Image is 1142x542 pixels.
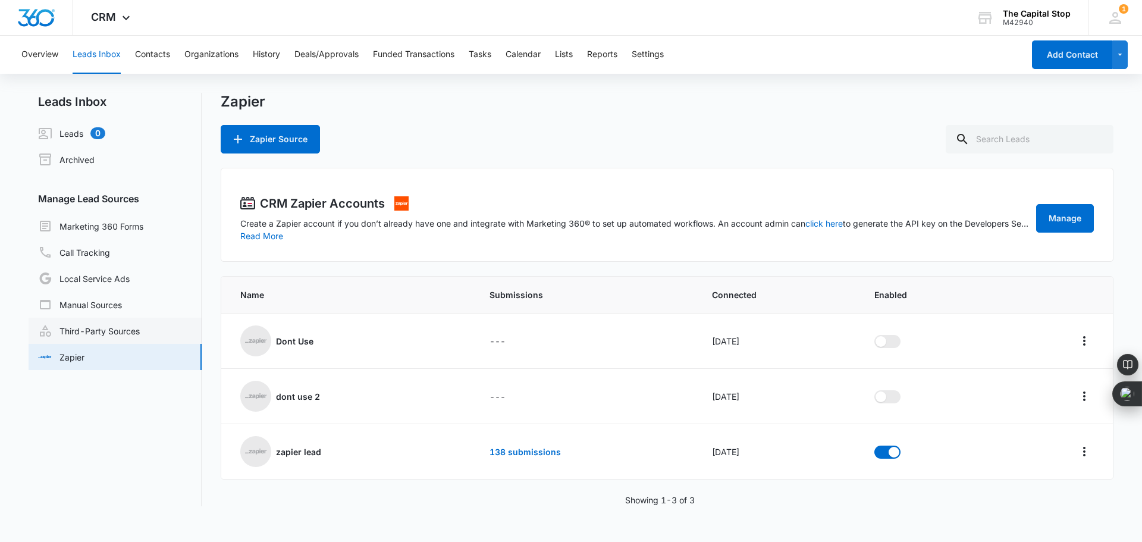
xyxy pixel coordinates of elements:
h3: Manage Lead Sources [29,192,202,206]
span: Submissions [490,289,683,301]
span: CRM [91,11,116,23]
h1: Zapier [221,93,265,111]
button: History [253,36,280,74]
button: Actions [1075,387,1094,406]
h2: CRM Zapier Accounts [260,195,385,212]
a: Manage [1036,204,1094,233]
a: Leads0 [38,126,105,140]
a: Manual Sources [38,297,122,312]
button: Funded Transactions [373,36,454,74]
button: Add Contact [1032,40,1112,69]
button: Lists [555,36,573,74]
div: Dont Use [240,325,461,356]
td: [DATE] [698,424,861,480]
a: click here [805,218,843,228]
div: account id [1003,18,1071,27]
span: --- [490,391,506,402]
td: [DATE] [698,314,861,369]
a: Call Tracking [38,245,110,259]
a: Marketing 360 Forms [38,219,143,233]
td: [DATE] [698,369,861,424]
button: Actions [1075,331,1094,350]
div: account name [1003,9,1071,18]
img: settings.integrations.zapier.alt [394,196,409,211]
input: Search Leads [946,125,1113,153]
button: Zapier Source [221,125,320,153]
button: Leads Inbox [73,36,121,74]
button: Overview [21,36,58,74]
button: Contacts [135,36,170,74]
h2: Leads Inbox [29,93,202,111]
button: Organizations [184,36,239,74]
span: Name [240,289,461,301]
span: Connected [712,289,846,301]
button: Deals/Approvals [294,36,359,74]
button: Reports [587,36,617,74]
div: notifications count [1119,4,1128,14]
button: Tasks [469,36,491,74]
a: Third-Party Sources [38,324,140,338]
a: 138 submissions [490,447,561,457]
a: Local Service Ads [38,271,130,286]
a: Archived [38,152,95,167]
p: Showing 1-3 of 3 [625,494,695,506]
button: Actions [1075,442,1094,461]
span: --- [490,336,506,346]
span: Enabled [874,289,982,301]
p: Create a Zapier account if you don’t already have one and integrate with Marketing 360® to set up... [240,217,1029,230]
button: Calendar [506,36,541,74]
a: Zapier [38,351,84,364]
button: Settings [632,36,664,74]
div: zapier lead [240,436,461,467]
span: 1 [1119,4,1128,14]
div: dont use 2 [240,381,461,412]
button: Read More [240,232,283,240]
